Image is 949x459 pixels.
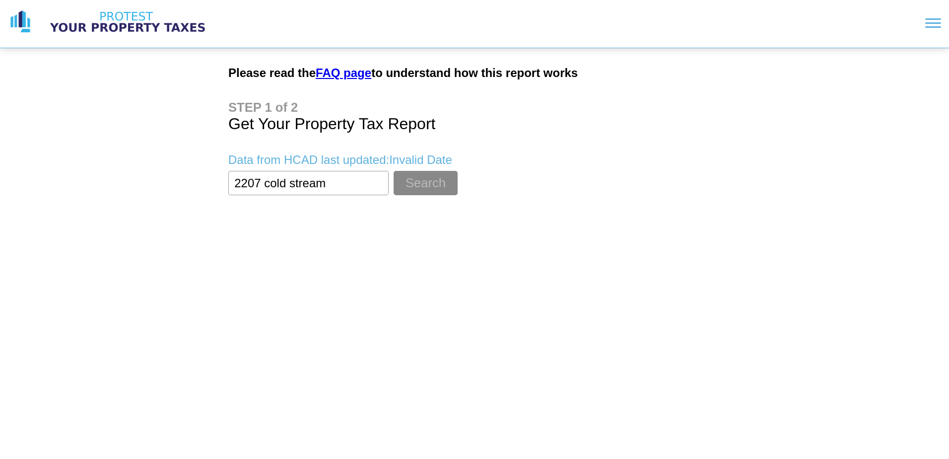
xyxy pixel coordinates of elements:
h1: Get Your Property Tax Report [228,100,721,133]
img: logo [8,9,33,34]
h2: Please read the to understand how this report works [228,66,721,80]
img: logo text [41,9,214,34]
button: Search [394,171,458,195]
p: Data from HCAD last updated: Invalid Date [228,153,721,167]
a: logo logo text [8,9,214,34]
input: Enter Property Address [228,171,389,195]
a: FAQ page [316,66,371,79]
